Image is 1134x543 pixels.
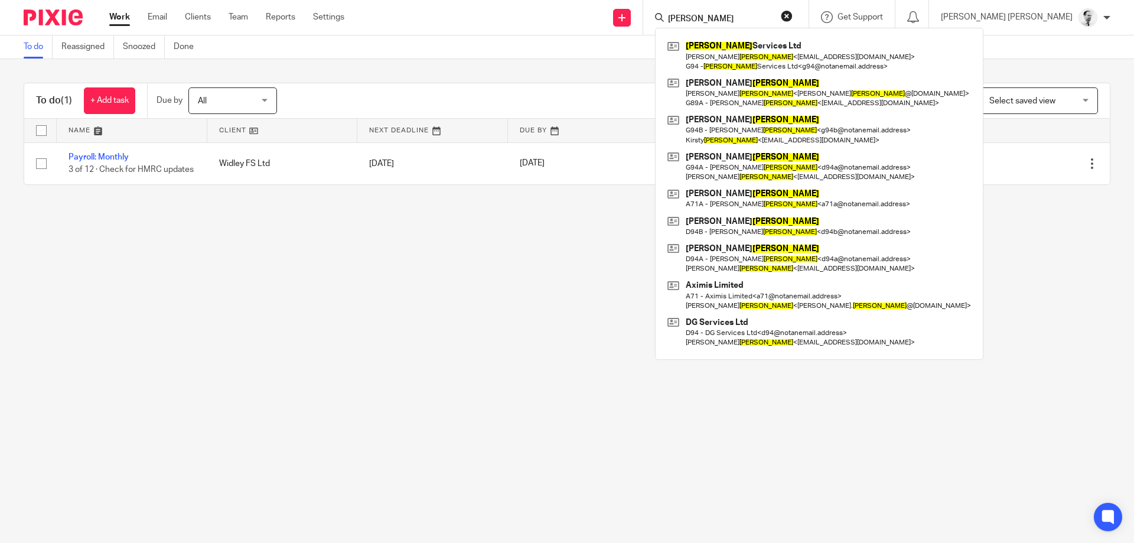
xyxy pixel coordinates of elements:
a: Payroll: Monthly [69,153,129,161]
input: Search [667,14,773,25]
a: Clients [185,11,211,23]
a: Snoozed [123,35,165,58]
a: Reports [266,11,295,23]
a: Settings [313,11,344,23]
span: Get Support [838,13,883,21]
td: Widley FS Ltd [207,142,358,184]
span: Select saved view [989,97,1055,105]
a: Reassigned [61,35,114,58]
span: [DATE] [520,160,545,168]
td: [DATE] [357,142,508,184]
h1: To do [36,95,72,107]
a: To do [24,35,53,58]
button: Clear [781,10,793,22]
span: 3 of 12 · Check for HMRC updates [69,165,194,174]
span: (1) [61,96,72,105]
p: Due by [157,95,183,106]
a: Work [109,11,130,23]
a: Email [148,11,167,23]
img: Mass_2025.jpg [1078,8,1097,27]
a: Done [174,35,203,58]
span: All [198,97,207,105]
a: + Add task [84,87,135,114]
p: [PERSON_NAME] [PERSON_NAME] [941,11,1073,23]
a: Team [229,11,248,23]
img: Pixie [24,9,83,25]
